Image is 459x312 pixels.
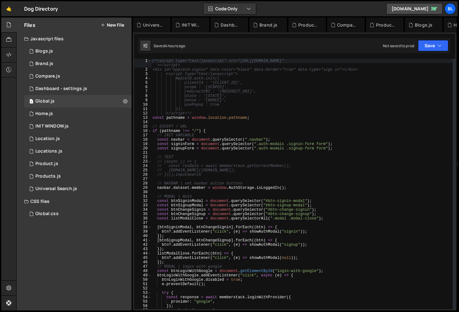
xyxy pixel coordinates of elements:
div: Product.js [35,161,58,167]
div: 16220/44393.js [24,158,132,170]
div: 41 [134,238,152,243]
div: 9 [134,98,152,103]
div: 16220/44319.js [24,108,132,120]
div: Not saved to prod [383,43,414,48]
div: 12 [134,111,152,116]
a: Bl [445,3,456,14]
a: [DOMAIN_NAME] [386,3,443,14]
div: 47 [134,264,152,269]
div: 32 [134,199,152,203]
div: 46 [134,260,152,264]
div: Home.js [35,111,53,117]
div: 16220/43681.js [24,95,132,108]
div: 45 [134,256,152,260]
div: 3 [134,72,152,76]
div: INIT WINDOW.js [35,123,69,129]
div: Global.css [35,211,59,217]
div: 23 [134,159,152,164]
div: 20 [134,146,152,151]
div: 44 [134,251,152,256]
div: 16220/44394.js [24,58,132,70]
div: 8 [134,94,152,98]
: 16220/43679.js [24,133,132,145]
div: Universal Search.js [143,22,163,28]
button: Code Only [203,3,256,14]
div: 29 [134,186,152,190]
div: 28 [134,181,152,186]
div: 14 [134,120,152,124]
div: 42 [134,243,152,247]
div: Global.js [35,98,55,104]
div: 22 [134,155,152,159]
button: Save [418,40,448,51]
div: 15 [134,124,152,129]
div: 30 [134,190,152,194]
div: 40 [134,234,152,238]
div: 10 [134,103,152,107]
div: 4 [134,76,152,81]
div: 50 [134,278,152,282]
div: Universal Search.js [35,186,77,192]
div: Blogs.js [415,22,432,28]
div: 33 [134,203,152,208]
div: Dashboard - settings.js [221,22,241,28]
div: 18 [134,138,152,142]
div: 7 [134,89,152,94]
div: Dashboard - settings.js [35,86,87,92]
div: 2 [134,68,152,72]
div: 39 [134,229,152,234]
div: 48 [134,269,152,273]
div: 19 [134,142,152,146]
div: 26 [134,173,152,177]
div: 17 [134,133,152,138]
a: 🤙 [1,1,17,16]
div: Brand.js [35,61,53,67]
div: 16220/44321.js [24,45,132,58]
div: Products.js [35,174,61,179]
div: Compare.js [337,22,357,28]
div: 5 [134,81,152,85]
div: 49 [134,273,152,278]
div: 16 [134,129,152,133]
div: Blogs.js [35,48,53,54]
div: Javascript files [17,33,132,45]
div: 54 [134,295,152,299]
div: Locations.js [35,148,62,154]
div: INIT WINDOW.js [182,22,202,28]
div: 16220/44477.js [24,120,132,133]
div: 4 hours ago [165,43,185,48]
div: 36 [134,216,152,221]
div: 16220/45124.js [24,183,132,195]
div: 38 [134,225,152,229]
div: 13 [134,116,152,120]
div: Brand.js [259,22,277,28]
div: Compare.js [35,73,60,79]
div: 53 [134,291,152,295]
div: 56 [134,304,152,308]
div: 21 [134,151,152,155]
div: 43 [134,247,152,251]
div: 31 [134,194,152,199]
div: 16220/43682.css [24,208,132,220]
span: 1 [29,99,33,104]
div: 51 [134,282,152,286]
div: 16220/44328.js [24,70,132,83]
button: New File [101,23,124,28]
div: Saved [154,43,185,48]
div: CSS files [17,195,132,208]
div: 1 [134,59,152,68]
div: 55 [134,299,152,304]
div: 52 [134,286,152,291]
div: 24 [134,164,152,168]
div: 16220/44324.js [24,170,132,183]
div: 16220/43680.js [24,145,132,158]
div: 11 [134,107,152,111]
h2: Files [24,22,35,28]
div: 35 [134,212,152,216]
div: Dog Directory [24,5,58,13]
div: 27 [134,177,152,181]
div: 16220/44476.js [24,83,132,95]
div: 6 [134,85,152,89]
div: Location.js [35,136,60,142]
